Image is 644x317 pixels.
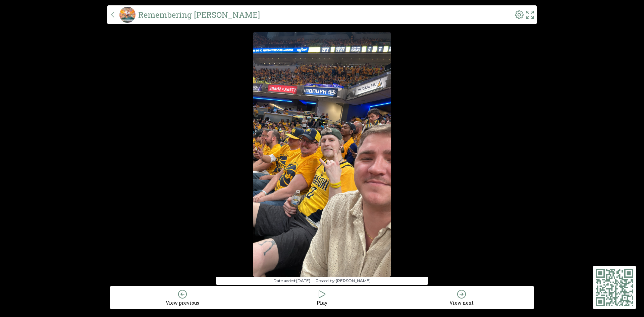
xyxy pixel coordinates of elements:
button: Play [252,289,392,306]
p: Date added: [DATE] [273,278,310,283]
button: View next [392,289,531,306]
img: ztqlaz94moopg0x8ggqo.jpg [119,7,136,23]
img: kxmywrmsowaw1hmas3bi.jpg [253,32,391,277]
button: View previous [113,289,252,306]
p: Posted by: [PERSON_NAME] [316,278,371,283]
p: Remembering [PERSON_NAME] [138,9,260,20]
